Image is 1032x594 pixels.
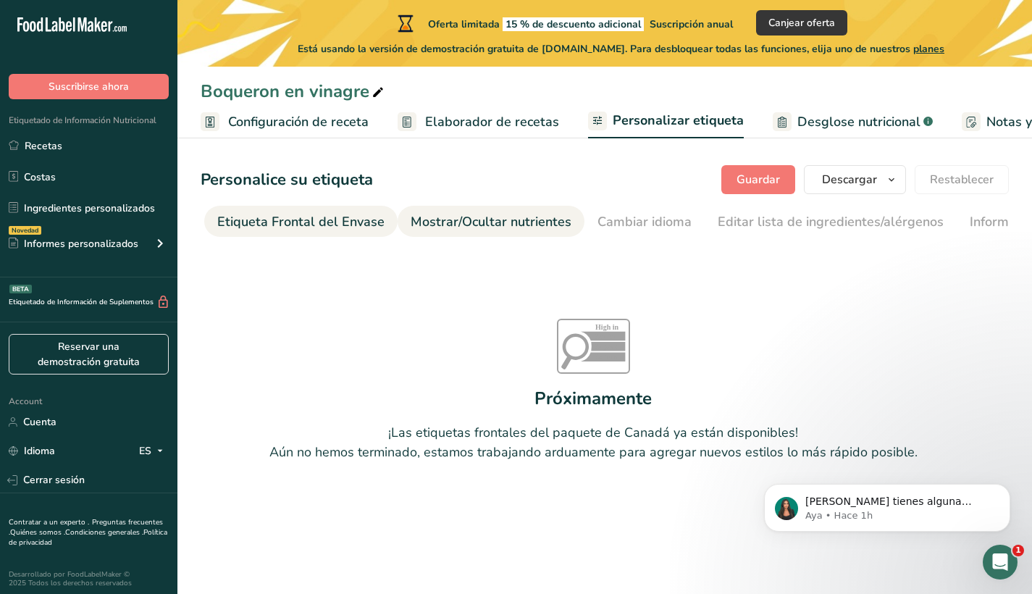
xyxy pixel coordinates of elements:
iframe: Intercom notifications mensaje [742,453,1032,555]
div: Oferta limitada [395,14,733,32]
span: Personalizar etiqueta [613,111,744,130]
tspan: Sat fat [595,332,616,340]
span: Suscribirse ahora [49,79,129,94]
a: Preguntas frecuentes . [9,517,163,537]
a: Configuración de receta [201,106,369,138]
a: Personalizar etiqueta [588,104,744,139]
iframe: Intercom live chat [983,545,1018,580]
span: 15 % de descuento adicional [503,17,644,31]
a: Política de privacidad [9,527,167,548]
tspan: High in [595,323,618,331]
button: Canjear oferta [756,10,847,35]
span: Canjear oferta [768,15,835,30]
div: ES [139,443,169,460]
div: BETA [9,285,32,293]
span: Guardar [737,171,780,188]
a: Contratar a un experto . [9,517,89,527]
button: Descargar [804,165,906,194]
div: Informes personalizados [9,236,138,251]
a: Condiciones generales . [65,527,143,537]
span: Está usando la versión de demostración gratuita de [DOMAIN_NAME]. Para desbloquear todas las func... [298,41,944,57]
div: ¡Las etiquetas frontales del paquete de Canadá ya están disponibles! Aún no hemos terminado, esta... [269,423,918,462]
tspan: Sugars [595,343,617,351]
span: Suscripción anual [650,17,733,31]
tspan: Sodium [595,353,619,361]
a: Reservar una demostración gratuita [9,334,169,375]
div: Boqueron en vinagre [201,78,387,104]
button: Suscribirse ahora [9,74,169,99]
button: Restablecer [915,165,1009,194]
h1: Personalice su etiqueta [201,168,373,192]
div: Próximamente [534,385,652,411]
div: Etiqueta Frontal del Envase [217,212,385,232]
div: Novedad [9,226,41,235]
div: Desarrollado por FoodLabelMaker © 2025 Todos los derechos reservados [9,570,169,587]
div: Editar lista de ingredientes/alérgenos [718,212,944,232]
div: Cambiar idioma [597,212,692,232]
span: 1 [1012,545,1024,556]
a: Idioma [9,438,55,464]
a: Quiénes somos . [10,527,65,537]
button: Guardar [721,165,795,194]
span: Configuración de receta [228,112,369,132]
a: Elaborador de recetas [398,106,559,138]
span: Elaborador de recetas [425,112,559,132]
span: Restablecer [930,171,994,188]
span: Descargar [822,171,877,188]
a: Desglose nutricional [773,106,933,138]
span: Desglose nutricional [797,112,920,132]
span: planes [913,42,944,56]
div: Mostrar/Ocultar nutrientes [411,212,571,232]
